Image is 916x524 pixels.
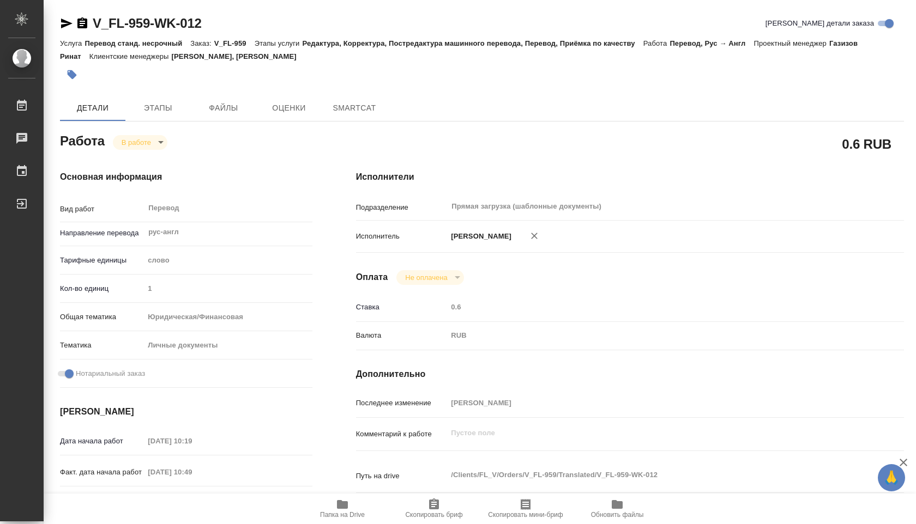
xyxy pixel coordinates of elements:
textarea: /Clients/FL_V/Orders/V_FL-959/Translated/V_FL-959-WK-012 [447,466,858,484]
p: Комментарий к работе [356,429,448,440]
input: Пустое поле [144,433,239,449]
p: Валюта [356,330,448,341]
h4: Дополнительно [356,368,904,381]
p: V_FL-959 [214,39,255,47]
p: Услуга [60,39,85,47]
span: Нотариальный заказ [76,368,145,379]
div: Юридическая/Финансовая [144,308,312,326]
button: Добавить тэг [60,63,84,87]
p: Вид работ [60,204,144,215]
p: Подразделение [356,202,448,213]
p: Общая тематика [60,312,144,322]
span: Обновить файлы [591,511,644,519]
div: Личные документы [144,336,312,355]
span: Файлы [197,101,250,115]
p: Заказ: [190,39,214,47]
p: Исполнитель [356,231,448,242]
p: Клиентские менеджеры [89,52,172,60]
p: [PERSON_NAME] [447,231,511,242]
p: Направление перевода [60,228,144,239]
button: Скопировать бриф [388,493,480,524]
button: Не оплачена [402,273,450,282]
p: Дата начала работ [60,436,144,447]
p: Ставка [356,302,448,313]
div: слово [144,251,312,270]
button: Скопировать ссылку для ЯМессенджера [60,17,73,30]
span: Оценки [263,101,315,115]
p: [PERSON_NAME], [PERSON_NAME] [172,52,305,60]
span: Скопировать мини-бриф [488,511,563,519]
p: Путь на drive [356,471,448,482]
span: SmartCat [328,101,381,115]
button: Папка на Drive [297,493,388,524]
p: Тарифные единицы [60,255,144,266]
p: Факт. дата начала работ [60,467,144,478]
input: Пустое поле [447,395,858,411]
button: Скопировать ссылку [76,17,89,30]
h4: [PERSON_NAME] [60,405,312,418]
button: Скопировать мини-бриф [480,493,571,524]
input: Пустое поле [144,281,312,296]
h2: 0.6 RUB [842,135,891,153]
span: Скопировать бриф [405,511,462,519]
input: Пустое поле [144,464,239,480]
p: Перевод станд. несрочный [85,39,190,47]
div: В работе [113,135,167,150]
div: В работе [396,270,463,285]
p: Работа [643,39,670,47]
p: Проектный менеджер [754,39,829,47]
input: Пустое поле [447,299,858,315]
span: 🙏 [882,466,901,489]
h4: Оплата [356,271,388,284]
p: Перевод, Рус → Англ [670,39,754,47]
h4: Основная информация [60,170,312,184]
p: Последнее изменение [356,398,448,409]
div: RUB [447,326,858,345]
button: 🙏 [878,464,905,491]
a: V_FL-959-WK-012 [93,16,202,31]
span: [PERSON_NAME] детали заказа [766,18,874,29]
button: В работе [118,138,154,147]
button: Обновить файлы [571,493,663,524]
p: Кол-во единиц [60,283,144,294]
span: Детали [67,101,119,115]
input: Пустое поле [144,492,239,508]
span: Папка на Drive [320,511,365,519]
p: Редактура, Корректура, Постредактура машинного перевода, Перевод, Приёмка по качеству [302,39,643,47]
p: Этапы услуги [255,39,303,47]
h2: Работа [60,130,105,150]
h4: Исполнители [356,170,904,184]
span: Этапы [132,101,184,115]
button: Удалить исполнителя [522,224,546,248]
p: Тематика [60,340,144,351]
